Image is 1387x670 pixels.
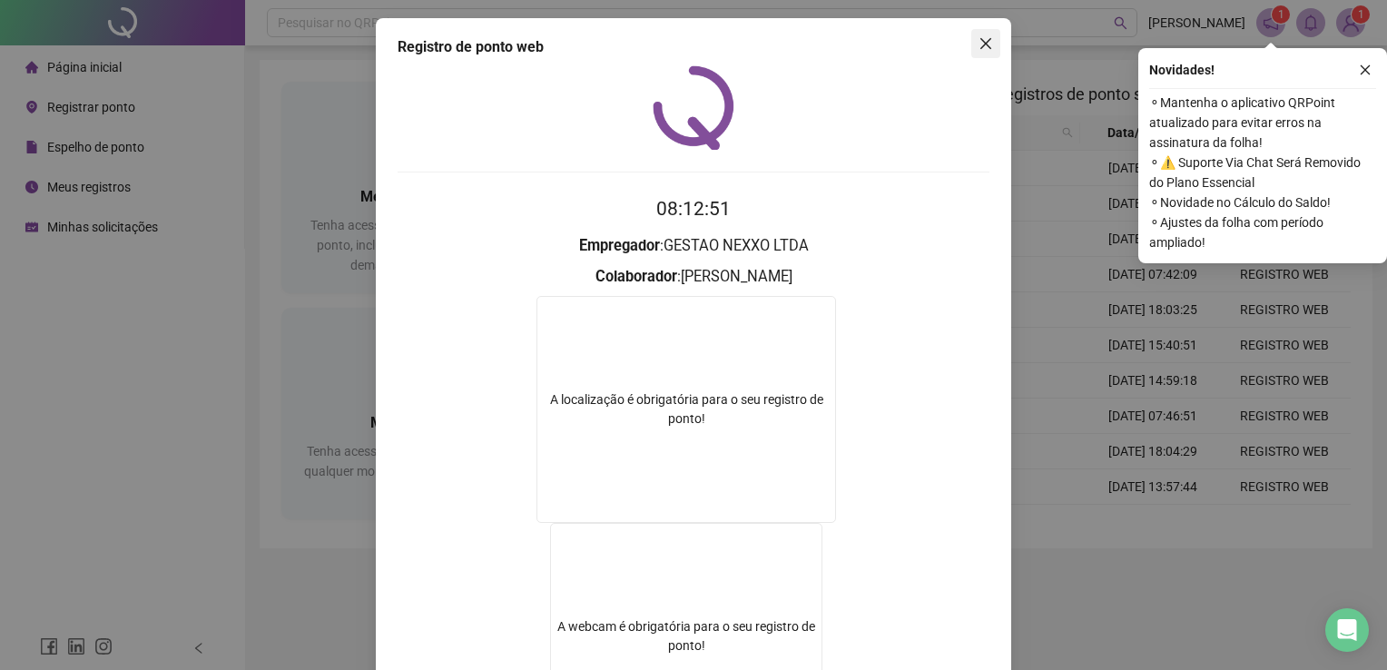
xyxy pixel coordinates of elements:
[1149,192,1376,212] span: ⚬ Novidade no Cálculo do Saldo!
[398,36,989,58] div: Registro de ponto web
[1149,212,1376,252] span: ⚬ Ajustes da folha com período ampliado!
[1359,64,1372,76] span: close
[653,65,734,150] img: QRPoint
[1149,93,1376,153] span: ⚬ Mantenha o aplicativo QRPoint atualizado para evitar erros na assinatura da folha!
[579,237,660,254] strong: Empregador
[979,36,993,51] span: close
[595,268,677,285] strong: Colaborador
[537,390,835,429] div: A localização é obrigatória para o seu registro de ponto!
[656,198,731,220] time: 08:12:51
[1325,608,1369,652] div: Open Intercom Messenger
[398,265,989,289] h3: : [PERSON_NAME]
[1149,60,1215,80] span: Novidades !
[398,234,989,258] h3: : GESTAO NEXXO LTDA
[971,29,1000,58] button: Close
[1149,153,1376,192] span: ⚬ ⚠️ Suporte Via Chat Será Removido do Plano Essencial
